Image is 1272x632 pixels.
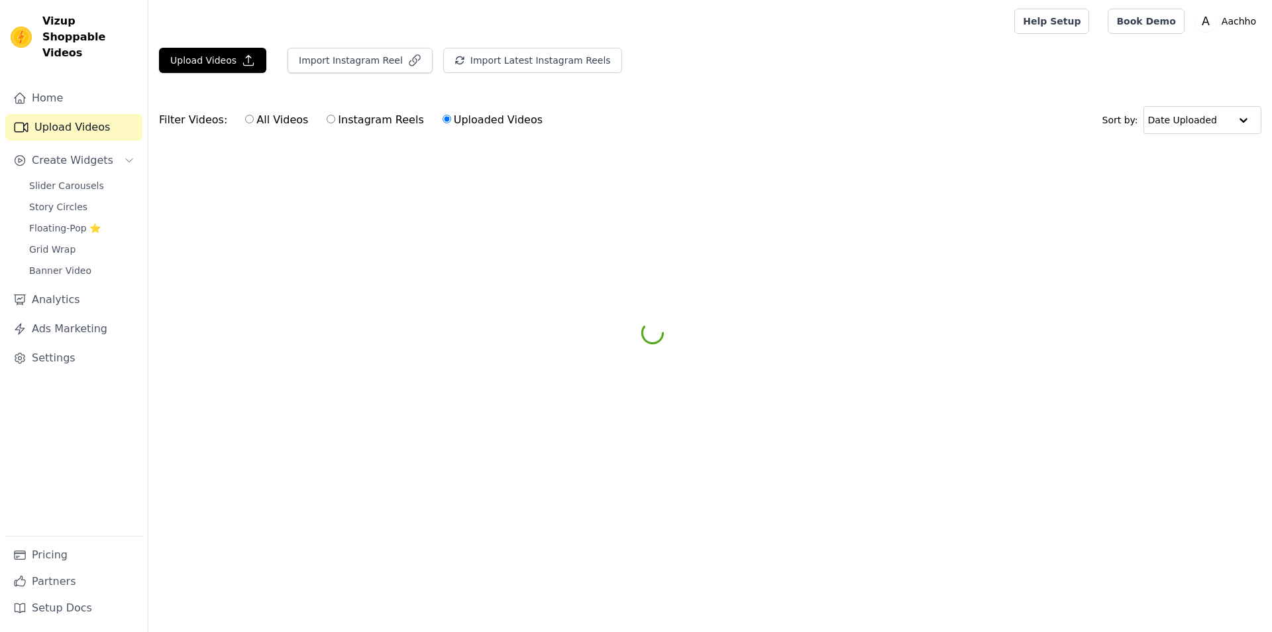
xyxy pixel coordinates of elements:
[327,115,335,123] input: Instagram Reels
[29,179,104,192] span: Slider Carousels
[442,111,543,129] label: Uploaded Videos
[1202,15,1210,28] text: A
[11,27,32,48] img: Vizup
[5,85,142,111] a: Home
[32,153,113,168] span: Create Widgets
[5,114,142,141] a: Upload Videos
[1216,9,1261,33] p: Aachho
[5,595,142,621] a: Setup Docs
[29,200,87,214] span: Story Circles
[244,111,309,129] label: All Videos
[5,345,142,371] a: Settings
[5,542,142,568] a: Pricing
[5,286,142,313] a: Analytics
[5,568,142,595] a: Partners
[1102,106,1262,134] div: Sort by:
[443,115,451,123] input: Uploaded Videos
[21,261,142,280] a: Banner Video
[288,48,433,73] button: Import Instagram Reel
[159,105,550,135] div: Filter Videos:
[29,243,76,256] span: Grid Wrap
[1195,9,1261,33] button: A Aachho
[1108,9,1184,34] a: Book Demo
[42,13,137,61] span: Vizup Shoppable Videos
[5,147,142,174] button: Create Widgets
[5,316,142,342] a: Ads Marketing
[21,219,142,237] a: Floating-Pop ⭐
[21,176,142,195] a: Slider Carousels
[29,221,101,235] span: Floating-Pop ⭐
[443,48,622,73] button: Import Latest Instagram Reels
[1014,9,1089,34] a: Help Setup
[21,198,142,216] a: Story Circles
[29,264,91,277] span: Banner Video
[245,115,254,123] input: All Videos
[21,240,142,259] a: Grid Wrap
[326,111,424,129] label: Instagram Reels
[159,48,266,73] button: Upload Videos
